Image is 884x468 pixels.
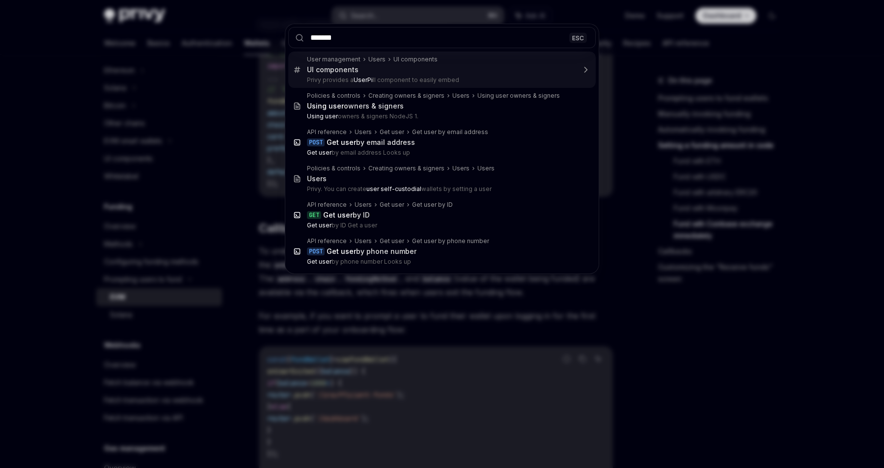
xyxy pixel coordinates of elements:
b: Get user [327,138,356,146]
b: Get user [307,149,331,156]
div: Policies & controls [307,165,360,172]
div: Get user [380,237,404,245]
div: User management [307,55,360,63]
div: Users [452,92,470,100]
div: by phone number [327,247,416,256]
div: Get user by phone number [412,237,489,245]
div: by email address [327,138,415,147]
div: Get user by ID [412,201,453,209]
div: Get user [380,128,404,136]
div: POST [307,248,325,255]
div: GET [307,211,321,219]
b: Get user [307,258,331,265]
div: Users [368,55,386,63]
div: API reference [307,201,347,209]
div: Creating owners & signers [368,92,444,100]
b: Get user [327,247,356,255]
b: Get user [307,221,331,229]
b: Using user [307,102,344,110]
b: user self-custodial [366,185,421,193]
b: Using user [307,112,338,120]
p: by ID Get a user [307,221,575,229]
div: POST [307,138,325,146]
div: Users [477,165,495,172]
div: owners & signers [307,102,404,110]
p: owners & signers NodeJS 1. [307,112,575,120]
div: Users [307,174,327,183]
div: Users [355,237,372,245]
div: by ID [323,211,370,220]
div: Users [452,165,470,172]
p: by phone number Looks up [307,258,575,266]
p: Privy. You can create wallets by setting a user [307,185,575,193]
b: UserPi [354,76,373,83]
p: Privy provides a ll component to easily embed [307,76,575,84]
div: Policies & controls [307,92,360,100]
p: by email address Looks up [307,149,575,157]
div: UI components [307,65,359,74]
div: Get user [380,201,404,209]
div: Using user owners & signers [477,92,560,100]
div: Users [355,201,372,209]
div: Users [355,128,372,136]
div: API reference [307,128,347,136]
div: Get user by email address [412,128,488,136]
div: API reference [307,237,347,245]
div: UI components [393,55,438,63]
div: ESC [569,32,587,43]
div: Creating owners & signers [368,165,444,172]
b: Get user [323,211,353,219]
